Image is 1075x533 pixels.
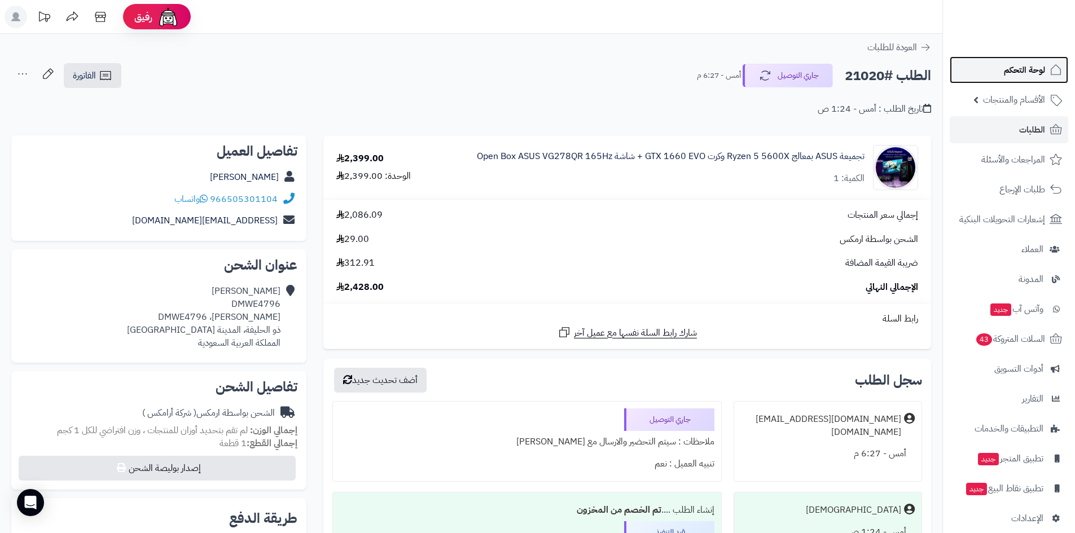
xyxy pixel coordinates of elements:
strong: إجمالي القطع: [247,437,297,450]
a: تطبيق نقاط البيعجديد [950,475,1068,502]
h2: طريقة الدفع [229,512,297,525]
a: الإعدادات [950,505,1068,532]
span: السلات المتروكة [975,331,1045,347]
a: المدونة [950,266,1068,293]
span: التطبيقات والخدمات [975,421,1043,437]
a: العملاء [950,236,1068,263]
span: جديد [990,303,1011,316]
div: الوحدة: 2,399.00 [336,170,411,183]
a: [EMAIL_ADDRESS][DOMAIN_NAME] [132,214,278,227]
a: الطلبات [950,116,1068,143]
a: الفاتورة [64,63,121,88]
a: [PERSON_NAME] [210,170,279,184]
span: الشحن بواسطة ارمكس [840,233,918,246]
span: الطلبات [1019,122,1045,138]
span: المدونة [1019,271,1043,287]
div: ملاحظات : سيتم التحضير والارسال مع [PERSON_NAME] [340,431,714,453]
div: [DEMOGRAPHIC_DATA] [806,504,901,517]
span: 2,428.00 [336,281,384,294]
div: تنبيه العميل : نعم [340,453,714,475]
small: أمس - 6:27 م [697,70,741,81]
span: إجمالي سعر المنتجات [848,209,918,222]
div: [PERSON_NAME] DMWE4796 [PERSON_NAME]، DMWE4796 ذو الحليفة، المدينة [GEOGRAPHIC_DATA] المملكة العر... [127,285,280,349]
a: العودة للطلبات [867,41,931,54]
span: جديد [966,483,987,495]
a: التقارير [950,385,1068,412]
div: جاري التوصيل [624,408,714,431]
a: أدوات التسويق [950,355,1068,382]
a: شارك رابط السلة نفسها مع عميل آخر [558,325,697,340]
span: تطبيق نقاط البيع [965,481,1043,496]
h2: عنوان الشحن [20,258,297,272]
a: إشعارات التحويلات البنكية [950,206,1068,233]
span: الإعدادات [1011,510,1043,526]
a: تجميعة ASUS بمعالج Ryzen 5 5600X وكرت GTX 1660 EVO + شاشة Open Box ASUS VG278QR 165Hz [477,150,865,163]
span: طلبات الإرجاع [999,182,1045,197]
div: تاريخ الطلب : أمس - 1:24 ص [818,103,931,116]
span: أدوات التسويق [994,361,1043,377]
img: ai-face.png [157,6,179,28]
h2: تفاصيل العميل [20,144,297,158]
a: وآتس آبجديد [950,296,1068,323]
a: تطبيق المتجرجديد [950,445,1068,472]
a: التطبيقات والخدمات [950,415,1068,442]
button: إصدار بوليصة الشحن [19,456,296,481]
span: العودة للطلبات [867,41,917,54]
button: جاري التوصيل [743,64,833,87]
b: تم الخصم من المخزون [577,503,661,517]
span: جديد [978,453,999,465]
span: 2,086.09 [336,209,383,222]
h2: تفاصيل الشحن [20,380,297,394]
div: إنشاء الطلب .... [340,499,714,521]
span: الإجمالي النهائي [866,281,918,294]
div: الشحن بواسطة ارمكس [142,407,275,420]
span: العملاء [1021,241,1043,257]
a: السلات المتروكة43 [950,325,1068,353]
span: 29.00 [336,233,369,246]
span: وآتس آب [989,301,1043,317]
span: إشعارات التحويلات البنكية [959,212,1045,227]
a: طلبات الإرجاع [950,176,1068,203]
span: شارك رابط السلة نفسها مع عميل آخر [574,327,697,340]
span: الفاتورة [73,69,96,82]
div: أمس - 6:27 م [741,443,915,465]
span: تطبيق المتجر [977,451,1043,466]
a: تحديثات المنصة [30,6,58,31]
h2: الطلب #21020 [845,64,931,87]
span: لم تقم بتحديد أوزان للمنتجات ، وزن افتراضي للكل 1 كجم [57,424,248,437]
div: رابط السلة [328,312,927,325]
strong: إجمالي الوزن: [250,424,297,437]
h3: سجل الطلب [855,373,922,387]
div: 2,399.00 [336,152,384,165]
span: الأقسام والمنتجات [983,92,1045,108]
a: 966505301104 [210,192,278,206]
button: أضف تحديث جديد [334,368,427,393]
span: لوحة التحكم [1004,62,1045,78]
span: التقارير [1022,391,1043,407]
div: الكمية: 1 [833,172,865,185]
div: [DOMAIN_NAME][EMAIL_ADDRESS][DOMAIN_NAME] [741,413,901,439]
img: logo-2.png [998,32,1064,55]
span: ضريبة القيمة المضافة [845,257,918,270]
small: 1 قطعة [220,437,297,450]
span: ( شركة أرامكس ) [142,406,196,420]
span: المراجعات والأسئلة [981,152,1045,168]
span: رفيق [134,10,152,24]
span: 43 [976,333,992,346]
a: واتساب [174,192,208,206]
img: 1753203146-%D8%AA%D8%AC%D9%85%D9%8A%D8%B9%D8%A9%20ASUS-90x90.jpg [874,145,918,190]
span: 312.91 [336,257,375,270]
div: Open Intercom Messenger [17,489,44,516]
a: لوحة التحكم [950,56,1068,83]
a: المراجعات والأسئلة [950,146,1068,173]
